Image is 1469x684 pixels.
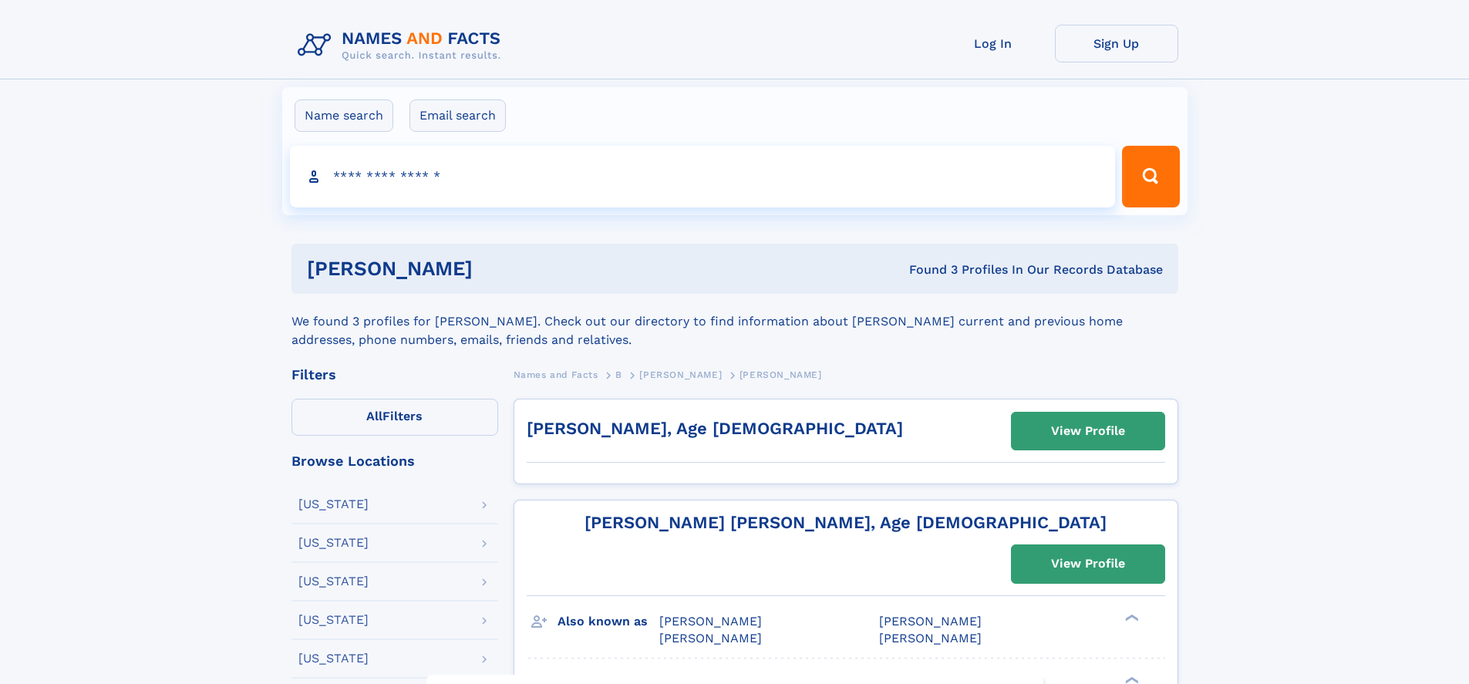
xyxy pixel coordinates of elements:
div: [US_STATE] [298,614,369,626]
span: [PERSON_NAME] [659,614,762,628]
div: [US_STATE] [298,575,369,588]
span: [PERSON_NAME] [639,369,722,380]
a: Log In [932,25,1055,62]
a: B [615,365,622,384]
div: Filters [291,368,498,382]
div: We found 3 profiles for [PERSON_NAME]. Check out our directory to find information about [PERSON_... [291,294,1178,349]
h3: Also known as [558,608,659,635]
span: All [366,409,382,423]
div: [US_STATE] [298,498,369,510]
span: [PERSON_NAME] [879,631,982,645]
a: [PERSON_NAME], Age [DEMOGRAPHIC_DATA] [527,419,903,438]
div: View Profile [1051,413,1125,449]
span: B [615,369,622,380]
img: Logo Names and Facts [291,25,514,66]
a: Sign Up [1055,25,1178,62]
div: View Profile [1051,546,1125,581]
a: [PERSON_NAME] [639,365,722,384]
a: Names and Facts [514,365,598,384]
button: Search Button [1122,146,1179,207]
label: Email search [409,99,506,132]
label: Filters [291,399,498,436]
label: Name search [295,99,393,132]
span: [PERSON_NAME] [879,614,982,628]
a: [PERSON_NAME] [PERSON_NAME], Age [DEMOGRAPHIC_DATA] [585,513,1107,532]
div: Found 3 Profiles In Our Records Database [691,261,1163,278]
span: [PERSON_NAME] [740,369,822,380]
span: [PERSON_NAME] [659,631,762,645]
h1: [PERSON_NAME] [307,259,691,278]
div: [US_STATE] [298,537,369,549]
div: [US_STATE] [298,652,369,665]
input: search input [290,146,1116,207]
a: View Profile [1012,545,1164,582]
div: ❯ [1121,612,1140,622]
div: Browse Locations [291,454,498,468]
a: View Profile [1012,413,1164,450]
